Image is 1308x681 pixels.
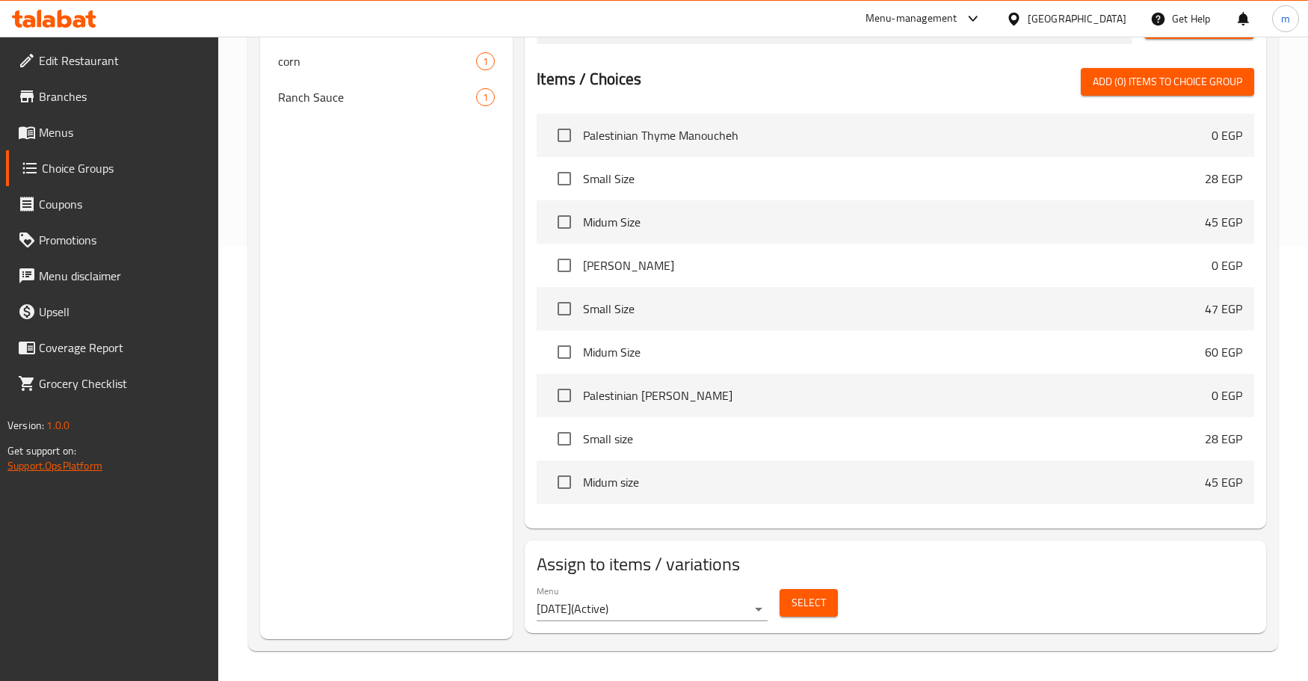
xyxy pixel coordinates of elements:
span: Get support on: [7,441,76,460]
span: 1 [477,55,494,69]
a: Menus [6,114,218,150]
p: 47 EGP [1205,300,1242,318]
a: Menu disclaimer [6,258,218,294]
p: 28 EGP [1205,170,1242,188]
span: Small size [583,430,1205,448]
span: Coverage Report [39,339,206,357]
button: Add (0) items to choice group [1081,68,1254,96]
div: [DATE](Active) [537,597,768,621]
span: Promotions [39,231,206,249]
span: 1 [477,90,494,105]
span: Add (0) items to choice group [1093,73,1242,91]
div: Menu-management [866,10,957,28]
p: 0 EGP [1212,386,1242,404]
span: Menus [39,123,206,141]
a: Coverage Report [6,330,218,366]
span: Edit Restaurant [39,52,206,70]
a: Support.OpsPlatform [7,456,102,475]
p: 28 EGP [1205,430,1242,448]
span: 1.0.0 [46,416,70,435]
span: corn [278,52,476,70]
span: Branches [39,87,206,105]
span: Ranch Sauce [278,88,476,106]
span: Midum size [583,473,1205,491]
span: Small Size [583,170,1205,188]
label: Menu [537,586,558,595]
span: Midum Size [583,343,1205,361]
span: Select choice [549,510,580,541]
div: corn1 [260,43,513,79]
span: Select choice [549,380,580,411]
span: Select choice [549,163,580,194]
span: Select choice [549,206,580,238]
h2: Items / Choices [537,68,641,90]
a: Edit Restaurant [6,43,218,78]
span: Select choice [549,120,580,151]
span: Select choice [549,250,580,281]
p: 45 EGP [1205,213,1242,231]
p: 60 EGP [1205,343,1242,361]
div: [GEOGRAPHIC_DATA] [1028,10,1126,27]
div: Choices [476,88,495,106]
span: Midum Size [583,213,1205,231]
a: Promotions [6,222,218,258]
div: Ranch Sauce1 [260,79,513,115]
a: Choice Groups [6,150,218,186]
span: Small Size [583,300,1205,318]
span: [PERSON_NAME] [583,256,1212,274]
span: Palestinian Thyme Manoucheh [583,126,1212,144]
span: Coupons [39,195,206,213]
span: Select choice [549,466,580,498]
span: Palestinian [PERSON_NAME] [583,386,1212,404]
span: Select choice [549,293,580,324]
span: Menu disclaimer [39,267,206,285]
span: Upsell [39,303,206,321]
a: Coupons [6,186,218,222]
a: Upsell [6,294,218,330]
p: 0 EGP [1212,256,1242,274]
p: 45 EGP [1205,473,1242,491]
a: Branches [6,78,218,114]
div: Choices [476,52,495,70]
span: m [1281,10,1290,27]
h2: Assign to items / variations [537,552,1254,576]
span: Grocery Checklist [39,375,206,392]
span: Choice Groups [42,159,206,177]
span: Version: [7,416,44,435]
p: 0 EGP [1212,126,1242,144]
button: Select [780,589,838,617]
a: Grocery Checklist [6,366,218,401]
span: Select [792,594,826,612]
span: Select choice [549,336,580,368]
span: Select choice [549,423,580,454]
